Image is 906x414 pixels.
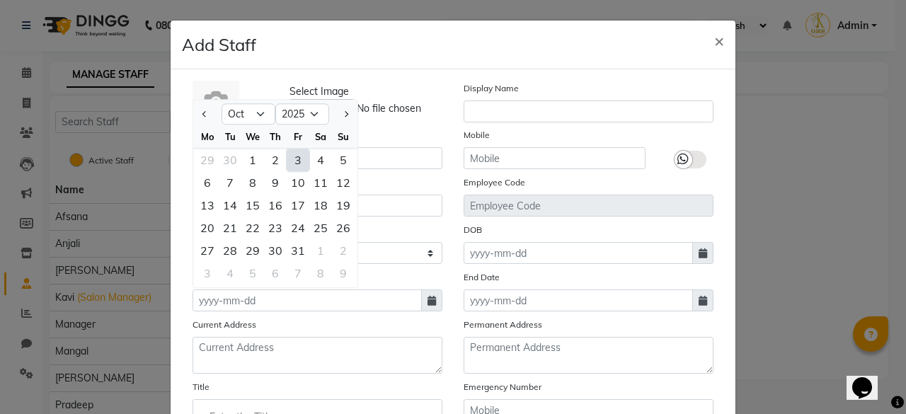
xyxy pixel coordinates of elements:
label: Title [193,381,210,393]
span: Select Image [289,84,349,99]
div: 2 [264,149,287,171]
div: Tu [219,125,241,148]
div: 7 [219,171,241,194]
div: Monday, October 20, 2025 [196,217,219,239]
div: Wednesday, October 8, 2025 [241,171,264,194]
div: Saturday, October 4, 2025 [309,149,332,171]
label: Current Address [193,318,256,331]
label: DOB [464,224,482,236]
input: yyyy-mm-dd [464,289,693,311]
div: Friday, October 10, 2025 [287,171,309,194]
div: Wednesday, October 22, 2025 [241,217,264,239]
div: 4 [309,149,332,171]
div: 17 [287,194,309,217]
div: 15 [241,194,264,217]
div: Wednesday, October 15, 2025 [241,194,264,217]
input: Select Image [289,99,482,118]
select: Select year [275,104,329,125]
label: Employee Code [464,176,525,189]
div: 14 [219,194,241,217]
label: End Date [464,271,500,284]
div: 4 [219,262,241,284]
div: Sunday, November 9, 2025 [332,262,355,284]
div: 3 [196,262,219,284]
div: Friday, October 31, 2025 [287,239,309,262]
div: Friday, October 3, 2025 [287,149,309,171]
div: 1 [309,239,332,262]
div: 22 [241,217,264,239]
div: 18 [309,194,332,217]
div: 29 [241,239,264,262]
div: Tuesday, November 4, 2025 [219,262,241,284]
div: Sa [309,125,332,148]
span: × [714,30,724,51]
div: 24 [287,217,309,239]
div: Friday, November 7, 2025 [287,262,309,284]
div: Monday, October 13, 2025 [196,194,219,217]
div: 9 [264,171,287,194]
div: Thursday, October 16, 2025 [264,194,287,217]
input: Mobile [464,147,646,169]
input: yyyy-mm-dd [193,289,422,311]
div: 9 [332,262,355,284]
div: 26 [332,217,355,239]
div: 5 [241,262,264,284]
div: 6 [264,262,287,284]
div: Wednesday, October 1, 2025 [241,149,264,171]
div: Fr [287,125,309,148]
div: 6 [196,171,219,194]
div: 10 [287,171,309,194]
div: 1 [241,149,264,171]
button: Close [703,21,735,60]
div: Monday, November 3, 2025 [196,262,219,284]
div: Sunday, October 5, 2025 [332,149,355,171]
div: Wednesday, October 29, 2025 [241,239,264,262]
div: Friday, October 17, 2025 [287,194,309,217]
iframe: chat widget [847,357,892,400]
div: Mo [196,125,219,148]
div: Monday, September 29, 2025 [196,149,219,171]
div: Thursday, October 23, 2025 [264,217,287,239]
div: Thursday, November 6, 2025 [264,262,287,284]
div: 25 [309,217,332,239]
div: 30 [264,239,287,262]
h4: Add Staff [182,32,256,57]
img: Cinque Terre [193,81,239,127]
div: Saturday, November 1, 2025 [309,239,332,262]
div: 31 [287,239,309,262]
div: Tuesday, October 21, 2025 [219,217,241,239]
label: Permanent Address [464,318,542,331]
div: 3 [287,149,309,171]
div: 7 [287,262,309,284]
div: We [241,125,264,148]
div: 20 [196,217,219,239]
div: Sunday, October 12, 2025 [332,171,355,194]
div: 21 [219,217,241,239]
div: Saturday, October 18, 2025 [309,194,332,217]
div: Saturday, November 8, 2025 [309,262,332,284]
input: Employee Code [464,195,713,217]
button: Next month [340,103,352,125]
label: Emergency Number [464,381,541,393]
div: Monday, October 27, 2025 [196,239,219,262]
div: Tuesday, October 14, 2025 [219,194,241,217]
div: Su [332,125,355,148]
div: Thursday, October 9, 2025 [264,171,287,194]
label: Display Name [464,82,519,95]
button: Previous month [199,103,211,125]
div: Thursday, October 30, 2025 [264,239,287,262]
div: Tuesday, September 30, 2025 [219,149,241,171]
div: Sunday, October 26, 2025 [332,217,355,239]
div: 11 [309,171,332,194]
div: 2 [332,239,355,262]
div: 13 [196,194,219,217]
div: Sunday, October 19, 2025 [332,194,355,217]
div: Monday, October 6, 2025 [196,171,219,194]
div: Sunday, November 2, 2025 [332,239,355,262]
div: 30 [219,149,241,171]
select: Select month [222,104,275,125]
div: 8 [241,171,264,194]
div: Tuesday, October 7, 2025 [219,171,241,194]
div: Tuesday, October 28, 2025 [219,239,241,262]
div: 23 [264,217,287,239]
